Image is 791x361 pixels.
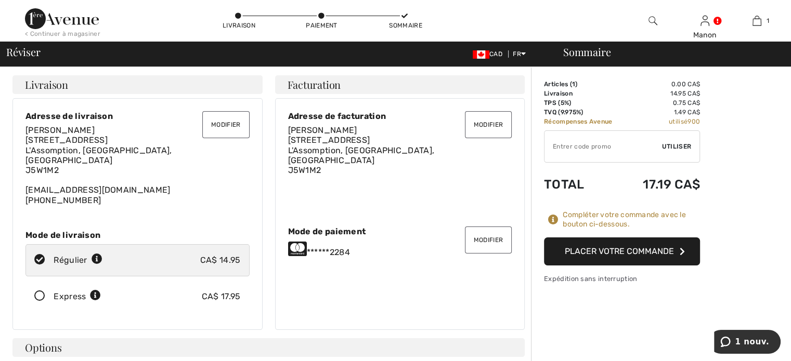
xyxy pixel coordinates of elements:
span: 1 [767,16,769,25]
td: 0.75 CA$ [629,98,700,108]
div: Livraison [223,21,254,30]
td: Total [544,167,629,202]
div: CA$ 17.95 [202,290,241,303]
button: Modifier [465,226,512,253]
div: Expédition sans interruption [544,274,700,284]
div: Manon [679,30,730,41]
div: [EMAIL_ADDRESS][DOMAIN_NAME] [PHONE_NUMBER] [25,125,250,205]
button: Modifier [465,111,512,138]
td: Récompenses Avenue [544,117,629,126]
span: Livraison [25,79,68,90]
img: Mes infos [701,15,709,27]
span: CAD [473,50,507,58]
div: Mode de livraison [25,230,250,240]
span: [PERSON_NAME] [25,125,95,135]
td: Livraison [544,89,629,98]
button: Placer votre commande [544,237,700,265]
img: Mon panier [753,15,761,27]
span: [PERSON_NAME] [288,125,357,135]
iframe: Ouvre un widget dans lequel vous pouvez chatter avec l’un de nos agents [714,330,781,356]
div: Express [54,290,101,303]
td: utilisé [629,117,700,126]
div: CA$ 14.95 [200,254,241,266]
td: 0.00 CA$ [629,79,700,89]
span: Réviser [6,47,40,57]
a: 1 [731,15,782,27]
span: [STREET_ADDRESS] L'Assomption, [GEOGRAPHIC_DATA], [GEOGRAPHIC_DATA] J5W1M2 [25,135,172,175]
h4: Options [12,338,525,357]
span: 1 [572,81,575,88]
td: Articles ( ) [544,79,629,89]
td: 17.19 CA$ [629,167,700,202]
div: Mode de paiement [288,226,512,236]
span: FR [513,50,526,58]
div: Compléter votre commande avec le bouton ci-dessous. [563,210,700,229]
div: Adresse de facturation [288,111,512,121]
td: 1.49 CA$ [629,108,700,117]
button: Modifier [202,111,249,138]
div: Sommaire [551,47,785,57]
a: Se connecter [701,16,709,25]
img: recherche [649,15,657,27]
td: TVQ (9.975%) [544,108,629,117]
div: Paiement [306,21,337,30]
span: 900 [688,118,700,125]
span: Facturation [288,79,341,90]
span: Utiliser [662,142,691,151]
td: TPS (5%) [544,98,629,108]
td: 14.95 CA$ [629,89,700,98]
div: Régulier [54,254,102,266]
div: < Continuer à magasiner [25,29,100,38]
span: [STREET_ADDRESS] L'Assomption, [GEOGRAPHIC_DATA], [GEOGRAPHIC_DATA] J5W1M2 [288,135,435,175]
div: Adresse de livraison [25,111,250,121]
img: Canadian Dollar [473,50,489,59]
input: Code promo [544,131,662,162]
div: Sommaire [389,21,420,30]
img: 1ère Avenue [25,8,99,29]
